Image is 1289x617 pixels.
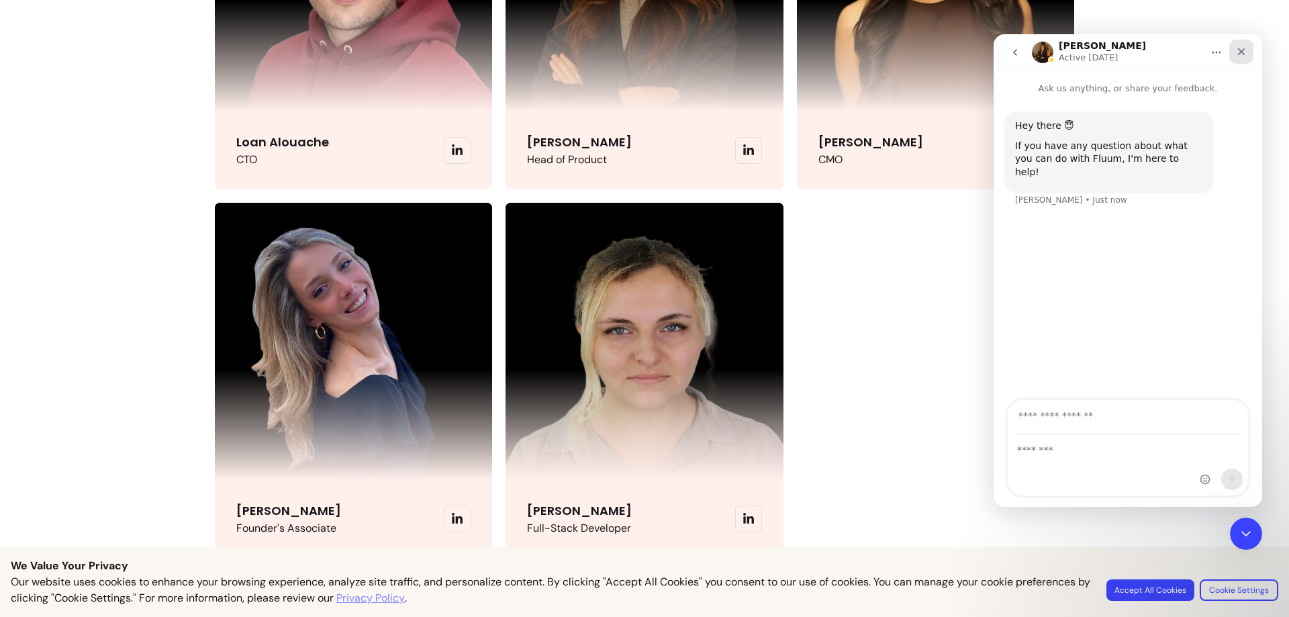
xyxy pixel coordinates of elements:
[1200,579,1278,601] button: Cookie Settings
[1106,579,1194,601] button: Accept All Cookies
[11,558,1278,574] p: We Value Your Privacy
[527,152,632,168] p: Head of Product
[215,203,492,480] img: Aurora Macchi
[236,133,329,152] p: Loan Alouache
[527,133,632,152] p: [PERSON_NAME]
[818,152,923,168] p: CMO
[994,34,1262,507] iframe: Intercom live chat
[236,520,341,536] p: Founder's Associate
[527,502,632,520] p: [PERSON_NAME]
[236,152,329,168] p: CTO
[11,574,1090,606] p: Our website uses cookies to enhance your browsing experience, analyze site traffic, and personali...
[527,520,632,536] p: Full-Stack Developer
[236,502,341,520] p: [PERSON_NAME]
[336,590,405,606] a: Privacy Policy
[506,203,783,480] img: Anne-Laure Drouard
[1230,518,1262,550] iframe: Intercom live chat
[818,133,923,152] p: [PERSON_NAME]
